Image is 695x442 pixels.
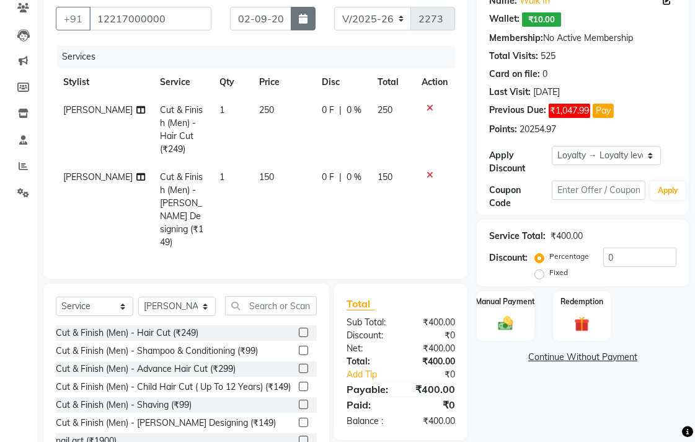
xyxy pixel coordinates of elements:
span: 150 [259,171,274,183]
div: Previous Due: [489,104,546,118]
a: Add Tip [337,368,412,381]
span: 150 [378,171,392,183]
input: Search or Scan [225,296,317,315]
div: ₹0 [412,368,464,381]
th: Disc [314,68,370,96]
div: ₹400.00 [401,316,465,329]
div: Total: [337,355,401,368]
div: Cut & Finish (Men) - Child Hair Cut ( Up To 12 Years) (₹149) [56,381,291,394]
span: 0 F [322,171,334,184]
div: Paid: [337,397,401,412]
div: Membership: [489,32,543,45]
th: Total [370,68,414,96]
div: Discount: [489,251,528,264]
div: [DATE] [533,86,560,99]
div: ₹400.00 [401,355,465,368]
div: ₹400.00 [401,342,465,355]
span: 0 F [322,104,334,117]
span: Total [347,297,375,310]
div: ₹400.00 [401,415,465,428]
label: Manual Payment [476,296,536,307]
div: Cut & Finish (Men) - Advance Hair Cut (₹299) [56,363,236,376]
div: Cut & Finish (Men) - Shampoo & Conditioning (₹99) [56,345,258,358]
button: +91 [56,7,91,30]
label: Redemption [560,296,603,307]
input: Enter Offer / Coupon Code [552,181,645,200]
div: 0 [542,68,547,81]
div: ₹400.00 [551,230,583,243]
img: _gift.svg [570,315,595,333]
div: Service Total: [489,230,546,243]
th: Service [153,68,213,96]
img: _cash.svg [494,315,518,332]
div: Cut & Finish (Men) - Shaving (₹99) [56,399,192,412]
a: Continue Without Payment [479,351,686,364]
div: Card on file: [489,68,540,81]
th: Stylist [56,68,153,96]
div: Total Visits: [489,50,538,63]
th: Action [414,68,455,96]
span: 250 [259,104,274,115]
div: ₹0 [401,397,465,412]
div: ₹400.00 [401,382,465,397]
div: Sub Total: [337,316,401,329]
span: | [339,104,342,117]
div: Cut & Finish (Men) - [PERSON_NAME] Designing (₹149) [56,417,276,430]
span: 1 [219,104,224,115]
span: ₹1,047.99 [549,104,590,118]
div: Payable: [337,382,401,397]
div: ₹0 [401,329,465,342]
label: Percentage [549,251,589,262]
div: Services [57,45,464,68]
div: Coupon Code [489,184,552,210]
div: 20254.97 [520,123,556,136]
span: [PERSON_NAME] [63,171,133,183]
span: Cut & Finish (Men) - Hair Cut (₹249) [160,104,203,155]
div: Cut & Finish (Men) - Hair Cut (₹249) [56,327,198,340]
div: No Active Membership [489,32,676,45]
button: Apply [650,181,686,200]
span: ₹10.00 [522,12,561,27]
span: | [339,171,342,184]
span: 250 [378,104,392,115]
th: Price [252,68,314,96]
span: 0 % [347,104,361,117]
div: Balance : [337,415,401,428]
label: Fixed [549,267,568,278]
div: Last Visit: [489,86,531,99]
div: 525 [541,50,556,63]
button: Pay [593,104,614,118]
input: Search by Name/Mobile/Email/Code [89,7,211,30]
div: Apply Discount [489,149,552,175]
span: Cut & Finish (Men) - [PERSON_NAME] Designing (₹149) [160,171,203,248]
div: Points: [489,123,517,136]
span: 1 [219,171,224,183]
span: 0 % [347,171,361,184]
div: Discount: [337,329,401,342]
div: Wallet: [489,12,520,27]
div: Net: [337,342,401,355]
th: Qty [212,68,252,96]
span: [PERSON_NAME] [63,104,133,115]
